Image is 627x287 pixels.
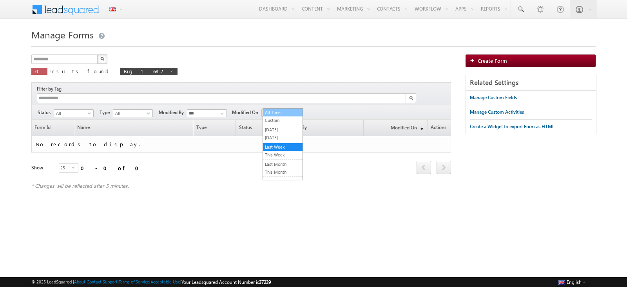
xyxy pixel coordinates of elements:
a: next [437,162,451,174]
a: All [54,109,94,117]
span: 25 [59,163,72,172]
a: Create a Widget to export Form as HTML [470,120,555,134]
a: Manage Custom Fields [470,91,517,105]
a: This Week [263,151,303,158]
span: Actions [428,120,451,136]
div: Related Settings [466,75,596,91]
div: Create a Widget to export Form as HTML [470,123,555,130]
span: © 2025 LeadSquared | | | | | [31,278,271,286]
span: results found [49,68,112,74]
a: [DATE] [263,126,303,133]
a: Last Week [261,109,301,117]
span: 0 [35,68,43,74]
a: This Month [263,169,303,176]
div: * Changes will be reflected after 5 minutes. [31,182,451,189]
a: [DATE] [263,134,303,141]
a: Manage Custom Activities [470,105,524,119]
span: All [113,110,150,117]
span: Modified On [232,109,261,116]
div: 0 - 0 of 0 [81,163,143,173]
a: Modified By [279,120,363,136]
td: No records to display. [31,136,451,153]
span: 37239 [259,279,271,285]
a: About [74,279,85,284]
span: select [72,165,78,169]
div: Manage Custom Fields [470,94,517,101]
img: Search [409,96,413,100]
img: Search [100,57,104,61]
ul: Last Week [263,108,303,180]
a: Custom [263,117,303,124]
span: English [567,279,582,285]
span: Status [38,109,54,116]
a: Terms of Service [119,279,149,284]
a: Name [74,120,193,136]
span: Manage Forms [31,28,94,41]
span: Your Leadsquared Account Number is [181,279,271,285]
div: Filter by Tag [37,85,64,93]
a: Last Year [263,178,303,185]
span: Type [100,109,113,116]
a: Acceptable Use [150,279,180,284]
div: Manage Custom Activities [470,109,524,116]
span: Last Week [262,109,299,116]
a: prev [417,162,431,174]
span: Type [194,120,236,136]
button: English [556,277,588,287]
a: Form Id [32,120,74,136]
span: Create Form [478,57,507,64]
a: Modified On(sorted descending) [364,120,427,136]
span: (sorted descending) [417,125,423,131]
span: Status [236,120,278,136]
img: add_icon.png [470,58,478,63]
a: All Time [263,109,303,116]
a: All [113,109,153,117]
a: Last Month [263,161,303,168]
a: Last Week [263,143,303,151]
a: Show All Items [216,110,226,118]
div: Show [31,164,53,171]
span: All [54,110,91,117]
span: Bug 1682 [124,68,166,74]
a: Contact Support [87,279,118,284]
span: Modified By [159,109,187,116]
